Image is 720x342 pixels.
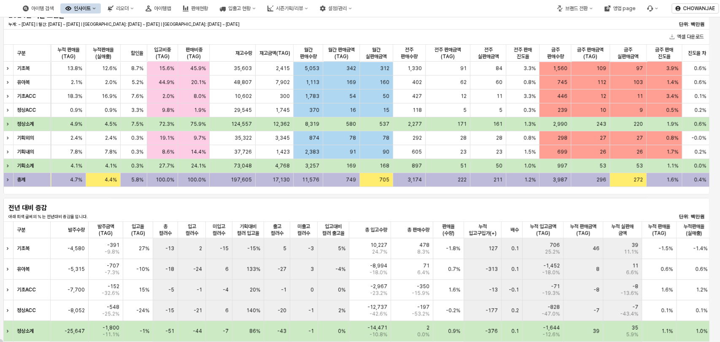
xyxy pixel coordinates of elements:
[412,79,422,86] span: 402
[107,242,119,248] span: -391
[236,223,260,237] span: 기획대비 컬러 입고율
[658,245,673,252] span: -1.5%
[524,107,536,113] span: 0.3%
[496,65,502,72] span: 84
[105,135,117,141] span: 2.4%
[70,107,82,113] span: 0.9%
[3,62,14,75] div: Expand row
[3,145,14,159] div: Expand row
[305,162,319,169] span: 3,257
[18,3,59,13] div: 아이템 검색
[636,135,643,141] span: 27
[191,121,206,127] span: 75.9%
[524,79,536,86] span: 0.8%
[558,107,567,113] span: 239
[693,245,707,252] span: -1.4%
[3,173,14,186] div: Expand row
[159,135,174,141] span: 19.1%
[496,162,502,169] span: 50
[633,79,643,86] span: 103
[17,163,34,169] strong: 기획소계
[493,176,502,183] span: 211
[162,93,174,100] span: 2.0%
[326,46,356,60] span: 월간 판매금액(TAG)
[596,176,606,183] span: 296
[613,5,635,11] div: 영업 page
[458,176,467,183] span: 222
[383,135,389,141] span: 78
[275,162,290,169] span: 4,768
[631,242,638,248] span: 39
[131,121,143,127] span: 7.5%
[17,149,34,155] strong: 기획내의
[524,65,536,72] span: 3.3%
[350,107,356,113] span: 16
[446,245,460,252] span: -1.8%
[553,65,567,72] span: 1,560
[599,3,640,13] div: 영업 page
[694,121,706,127] span: 0.6%
[199,245,202,252] span: 2
[607,223,638,237] span: 누적 실판매 금액
[511,245,519,252] span: 0.1
[346,79,356,86] span: 169
[600,148,606,155] span: 26
[639,107,643,113] span: 9
[17,226,25,233] span: 구분
[524,148,536,155] span: 1.5%
[553,121,567,127] span: 2,990
[159,121,174,127] span: 72.3%
[231,176,252,183] span: 197,605
[694,93,706,100] span: 0.1%
[526,223,560,237] span: 누적 입고금액(TAG)
[67,93,82,100] span: 18.3%
[666,93,678,100] span: 3.4%
[159,162,174,169] span: 27.7%
[105,176,117,183] span: 4.4%
[191,148,206,155] span: 14.4%
[139,245,149,252] span: 27%
[259,50,290,57] span: 재고금액(TAG)
[294,223,314,237] span: 미출고 컬러수
[647,21,704,28] p: 단위: 백만원
[496,135,502,141] span: 28
[159,65,174,72] span: 15.6%
[552,3,598,13] div: 브랜드 전환
[70,176,82,183] span: 4.7%
[235,107,252,113] span: 29,545
[3,103,14,117] div: Expand row
[379,121,389,127] span: 537
[17,50,25,57] span: 구분
[557,162,567,169] span: 997
[194,93,206,100] span: 8.0%
[165,245,174,252] span: -13
[460,162,467,169] span: 51
[694,176,706,183] span: 0.4%
[17,135,34,141] strong: 기획외의
[496,93,502,100] span: 11
[309,135,319,141] span: 874
[412,162,422,169] span: 897
[3,159,14,172] div: Expand row
[380,79,389,86] span: 160
[666,121,678,127] span: 1.9%
[70,121,82,127] span: 4.9%
[232,121,252,127] span: 124,557
[8,213,472,220] p: 아래 회색 글씨의 % 는 전년대비 증감율 입니다.
[3,259,14,279] div: Expand row
[613,46,642,60] span: 금주 실판매금액
[60,3,101,13] button: 인사이트
[105,79,117,86] span: 2.0%
[283,245,286,252] span: 5
[17,79,30,85] strong: 유아복
[694,162,706,169] span: 0.0%
[412,148,422,155] span: 605
[215,3,261,13] button: 입출고 현황
[131,93,143,100] span: 7.6%
[276,5,303,11] div: 시즌기획/리뷰
[496,79,502,86] span: 60
[70,148,82,155] span: 7.8%
[667,162,678,169] span: 1.1%
[380,162,389,169] span: 168
[17,245,30,251] strong: 기초복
